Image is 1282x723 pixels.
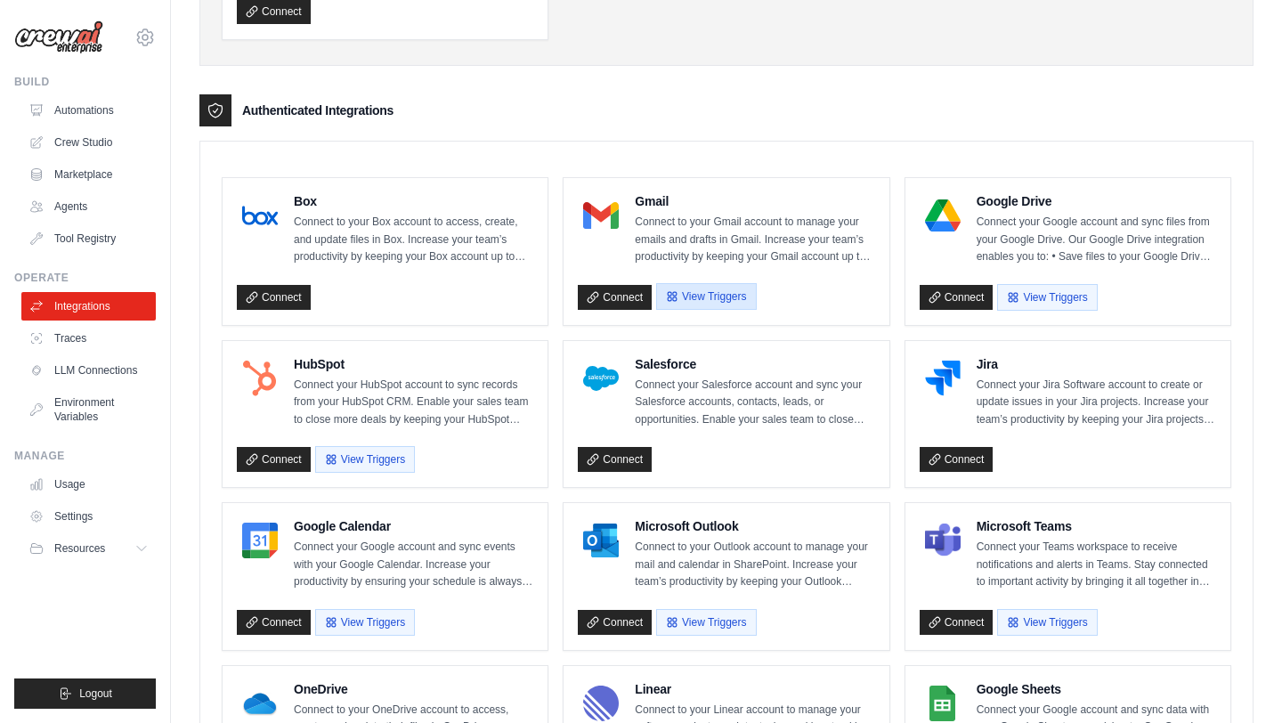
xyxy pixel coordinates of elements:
img: Linear Logo [583,686,619,721]
button: Resources [21,534,156,563]
button: View Triggers [997,609,1097,636]
a: Environment Variables [21,388,156,431]
img: Google Sheets Logo [925,686,961,721]
a: Connect [920,610,994,635]
span: Resources [54,541,105,556]
img: Microsoft Teams Logo [925,523,961,558]
h4: Google Drive [977,192,1216,210]
span: Logout [79,686,112,701]
a: Traces [21,324,156,353]
h4: Box [294,192,533,210]
a: LLM Connections [21,356,156,385]
img: Gmail Logo [583,198,619,233]
p: Connect your Google account and sync events with your Google Calendar. Increase your productivity... [294,539,533,591]
h4: Jira [977,355,1216,373]
button: View Triggers [315,446,415,473]
button: View Triggers [315,609,415,636]
p: Connect your Jira Software account to create or update issues in your Jira projects. Increase you... [977,377,1216,429]
h3: Authenticated Integrations [242,102,394,119]
img: Google Drive Logo [925,198,961,233]
h4: Microsoft Outlook [635,517,874,535]
p: Connect your Google account and sync files from your Google Drive. Our Google Drive integration e... [977,214,1216,266]
p: Connect your HubSpot account to sync records from your HubSpot CRM. Enable your sales team to clo... [294,377,533,429]
a: Connect [578,447,652,472]
img: OneDrive Logo [242,686,278,721]
p: Connect to your Box account to access, create, and update files in Box. Increase your team’s prod... [294,214,533,266]
img: Salesforce Logo [583,361,619,396]
h4: HubSpot [294,355,533,373]
p: Connect to your Outlook account to manage your mail and calendar in SharePoint. Increase your tea... [635,539,874,591]
a: Tool Registry [21,224,156,253]
h4: Microsoft Teams [977,517,1216,535]
h4: Salesforce [635,355,874,373]
a: Connect [920,285,994,310]
img: Google Calendar Logo [242,523,278,558]
a: Connect [578,285,652,310]
a: Connect [237,447,311,472]
a: Connect [578,610,652,635]
p: Connect your Salesforce account and sync your Salesforce accounts, contacts, leads, or opportunit... [635,377,874,429]
img: Box Logo [242,198,278,233]
button: View Triggers [997,284,1097,311]
a: Connect [920,447,994,472]
img: Microsoft Outlook Logo [583,523,619,558]
h4: Google Sheets [977,680,1216,698]
img: Jira Logo [925,361,961,396]
a: Usage [21,470,156,499]
a: Agents [21,192,156,221]
img: HubSpot Logo [242,361,278,396]
a: Integrations [21,292,156,321]
button: View Triggers [656,609,756,636]
div: Manage [14,449,156,463]
div: Build [14,75,156,89]
h4: Linear [635,680,874,698]
img: Logo [14,20,103,54]
a: Crew Studio [21,128,156,157]
div: Operate [14,271,156,285]
p: Connect your Teams workspace to receive notifications and alerts in Teams. Stay connected to impo... [977,539,1216,591]
a: Connect [237,610,311,635]
p: Connect to your Gmail account to manage your emails and drafts in Gmail. Increase your team’s pro... [635,214,874,266]
a: Settings [21,502,156,531]
h4: Gmail [635,192,874,210]
button: View Triggers [656,283,756,310]
h4: Google Calendar [294,517,533,535]
h4: OneDrive [294,680,533,698]
button: Logout [14,678,156,709]
a: Connect [237,285,311,310]
a: Automations [21,96,156,125]
a: Marketplace [21,160,156,189]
